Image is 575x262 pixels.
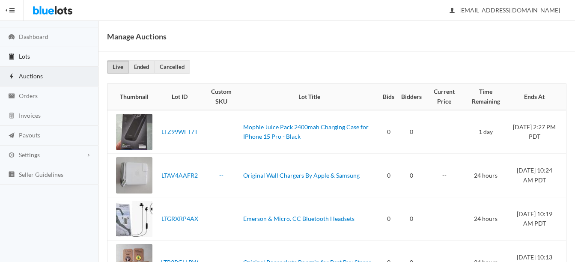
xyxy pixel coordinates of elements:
[450,6,560,14] span: [EMAIL_ADDRESS][DOMAIN_NAME]
[243,172,360,179] a: Original Wall Chargers By Apple & Samsung
[128,60,155,74] a: Ended
[161,215,198,222] a: LTGRXRP4AX
[379,83,398,110] th: Bids
[19,33,48,40] span: Dashboard
[425,154,463,197] td: --
[107,60,129,74] a: Live
[161,128,198,135] a: LTZ99WFT7T
[508,154,566,197] td: [DATE] 10:24 AM PDT
[219,172,223,179] a: --
[7,171,16,179] ion-icon: list box
[463,154,508,197] td: 24 hours
[508,83,566,110] th: Ends At
[7,152,16,160] ion-icon: cog
[243,215,355,222] a: Emerson & Micro. CC Bluetooth Headsets
[243,123,369,140] a: Mophie Juice Pack 2400mah Charging Case for IPhone 15 Pro - Black
[19,92,38,99] span: Orders
[425,83,463,110] th: Current Price
[398,110,425,154] td: 0
[219,128,223,135] a: --
[107,83,156,110] th: Thumbnail
[379,197,398,241] td: 0
[463,110,508,154] td: 1 day
[219,215,223,222] a: --
[240,83,380,110] th: Lot Title
[19,112,41,119] span: Invoices
[7,112,16,120] ion-icon: calculator
[398,154,425,197] td: 0
[156,83,203,110] th: Lot ID
[203,83,240,110] th: Custom SKU
[398,83,425,110] th: Bidders
[379,154,398,197] td: 0
[448,7,456,15] ion-icon: person
[19,171,63,178] span: Seller Guidelines
[425,110,463,154] td: --
[19,151,40,158] span: Settings
[508,110,566,154] td: [DATE] 2:27 PM PDT
[463,197,508,241] td: 24 hours
[19,72,43,80] span: Auctions
[7,53,16,61] ion-icon: clipboard
[7,33,16,42] ion-icon: speedometer
[7,92,16,101] ion-icon: cash
[154,60,190,74] a: Cancelled
[398,197,425,241] td: 0
[379,110,398,154] td: 0
[161,172,198,179] a: LTAV4AAFR2
[107,30,167,43] h1: Manage Auctions
[7,73,16,81] ion-icon: flash
[19,53,30,60] span: Lots
[7,132,16,140] ion-icon: paper plane
[425,197,463,241] td: --
[19,131,40,139] span: Payouts
[463,83,508,110] th: Time Remaining
[508,197,566,241] td: [DATE] 10:19 AM PDT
